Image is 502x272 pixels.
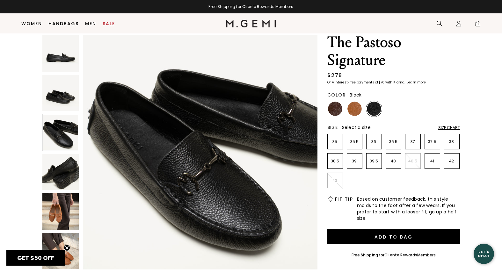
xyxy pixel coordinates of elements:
p: 37 [405,139,420,144]
img: The Pastoso Signature [42,35,79,72]
klarna-placement-style-cta: Learn more [407,80,426,85]
h2: Fit Tip [335,197,353,202]
span: 0 [475,22,481,28]
p: 39 [347,159,362,164]
img: The Pastoso Signature [42,75,79,111]
a: Handbags [48,21,79,26]
p: 36 [367,139,382,144]
h1: The Pastoso Signature [327,33,460,69]
img: Tan [347,102,362,116]
p: 38.5 [328,159,343,164]
p: 35 [328,139,343,144]
div: Let's Chat [474,250,494,258]
div: GET $50 OFFClose teaser [6,250,65,266]
img: The Pastoso Signature [42,193,79,230]
span: Black [350,92,361,98]
p: 35.5 [347,139,362,144]
img: M.Gemi [226,20,276,27]
p: 38 [444,139,459,144]
p: 36.5 [386,139,401,144]
klarna-placement-style-body: with Klarna [385,80,406,85]
a: Learn more [406,81,426,84]
h2: Size [327,125,338,130]
p: 37.5 [425,139,440,144]
p: 42 [444,159,459,164]
div: $278 [327,72,342,79]
div: Size Chart [438,125,460,130]
img: The Pastoso Signature [42,233,79,269]
klarna-placement-style-body: Or 4 interest-free payments of [327,80,378,85]
p: 41 [425,159,440,164]
h2: Color [327,92,346,97]
klarna-placement-style-amount: $70 [378,80,384,85]
p: 40 [386,159,401,164]
a: Men [85,21,96,26]
a: Sale [103,21,115,26]
a: Cliente Rewards [384,252,417,258]
p: 39.5 [367,159,382,164]
p: 43 [328,178,343,183]
span: Based on customer feedback, this style molds to the foot after a few wears. If you prefer to star... [357,196,460,221]
span: GET $50 OFF [17,254,54,262]
div: Free Shipping for Members [352,253,436,258]
a: Women [21,21,42,26]
p: 40.5 [405,159,420,164]
button: Add to Bag [327,229,460,244]
img: Chocolate [328,102,342,116]
img: The Pastoso Signature [83,35,317,269]
span: Select a size [342,124,371,131]
button: Close teaser [64,245,70,251]
img: Black [367,102,381,116]
img: The Pastoso Signature [42,154,79,190]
